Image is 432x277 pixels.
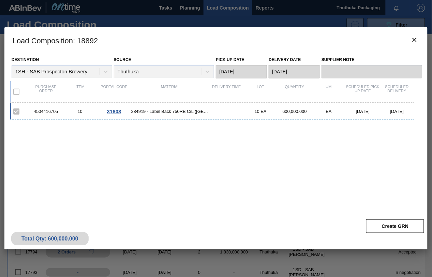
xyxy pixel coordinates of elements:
div: UM [312,85,346,99]
label: Delivery Date [269,57,301,62]
div: Scheduled Delivery [380,85,414,99]
div: Delivery Time [209,85,243,99]
label: Source [114,57,131,62]
div: Quantity [278,85,312,99]
label: Supplier Note [322,55,422,65]
div: Purchase order [29,85,63,99]
h3: Load Composition : 18892 [4,27,428,53]
div: Item [63,85,97,99]
div: Material [131,85,210,99]
label: Destination [12,57,39,62]
div: 600,000.000 [278,109,312,114]
div: 10 [63,109,97,114]
div: EA [312,109,346,114]
div: 10 EA [243,109,278,114]
input: mm/dd/yyyy [216,65,267,78]
button: Create GRN [366,219,424,233]
div: Scheduled Pick up Date [346,85,380,99]
span: 31603 [107,108,121,114]
div: [DATE] [380,109,414,114]
div: [DATE] [346,109,380,114]
div: Go to Order [97,108,131,114]
div: Total Qty: 600,000.000 [16,236,84,242]
label: Pick up Date [216,57,244,62]
div: Portal code [97,85,131,99]
div: Lot [243,85,278,99]
div: 4504416705 [29,109,63,114]
span: 284919 - Label Back 750RB C/L (Hogwarts) [131,109,210,114]
input: mm/dd/yyyy [269,65,320,78]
